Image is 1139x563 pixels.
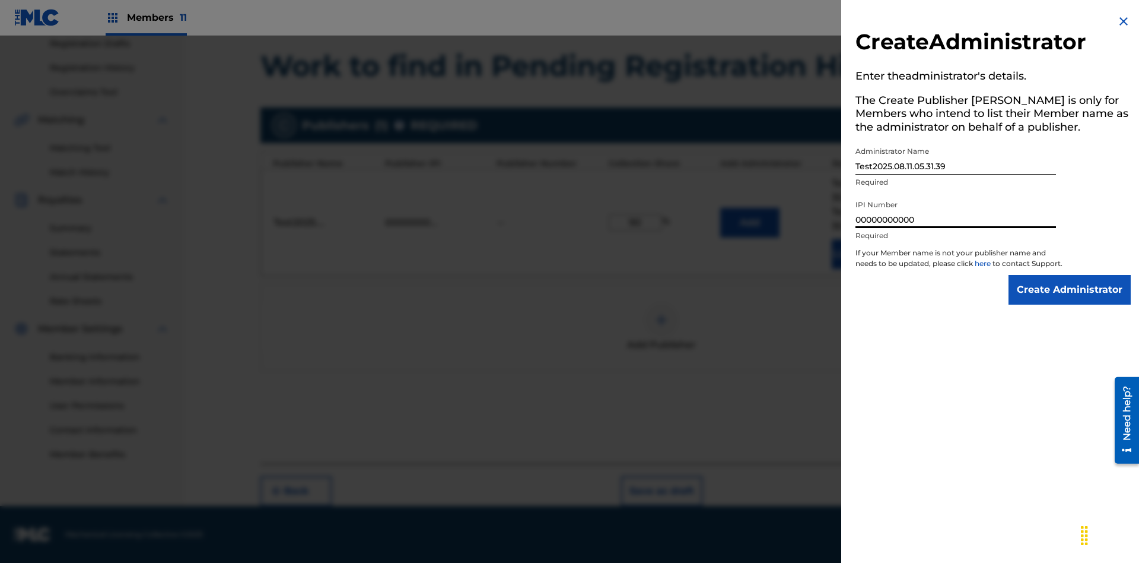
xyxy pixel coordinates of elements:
p: If your Member name is not your publisher name and needs to be updated, please click to contact S... [855,248,1063,275]
h5: The Create Publisher [PERSON_NAME] is only for Members who intend to list their Member name as th... [855,90,1131,141]
div: Drag [1075,518,1094,553]
p: Required [855,230,1056,241]
img: MLC Logo [14,9,60,26]
iframe: Resource Center [1106,372,1139,470]
span: Members [127,11,187,24]
span: 11 [180,12,187,23]
h2: Create Administrator [855,29,1131,59]
iframe: Chat Widget [1080,506,1139,563]
p: Required [855,177,1056,188]
input: Create Administrator [1008,275,1131,305]
a: here [975,259,992,268]
h5: Enter the administrator 's details. [855,66,1131,90]
img: Top Rightsholders [106,11,120,25]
